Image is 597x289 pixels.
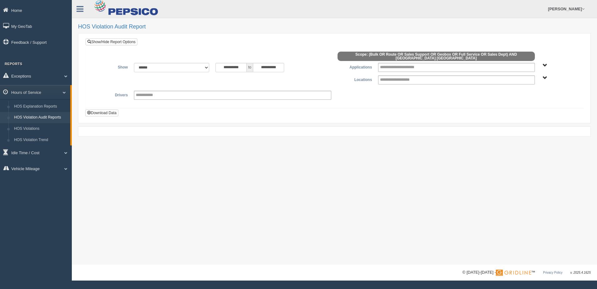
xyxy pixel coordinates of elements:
[11,134,70,146] a: HOS Violation Trend
[86,38,137,45] a: Show/Hide Report Options
[85,109,118,116] button: Download Data
[11,123,70,134] a: HOS Violations
[462,269,591,276] div: © [DATE]-[DATE] - ™
[78,24,591,30] h2: HOS Violation Audit Report
[90,63,131,70] label: Show
[11,112,70,123] a: HOS Violation Audit Reports
[570,271,591,274] span: v. 2025.4.1625
[90,91,131,98] label: Drivers
[334,75,375,83] label: Locations
[496,270,531,276] img: Gridline
[338,52,535,61] span: Scope: (Bulk OR Route OR Sales Support OR Geobox OR Full Service OR Sales Dept) AND [GEOGRAPHIC_D...
[11,101,70,112] a: HOS Explanation Reports
[334,63,375,70] label: Applications
[543,271,562,274] a: Privacy Policy
[247,63,253,72] span: to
